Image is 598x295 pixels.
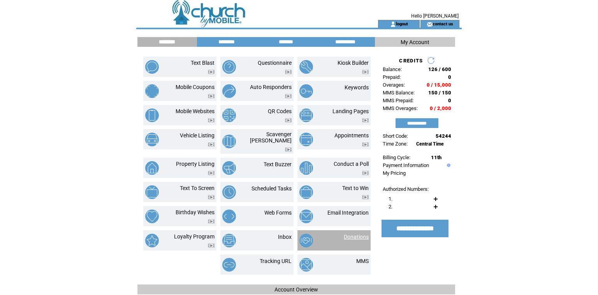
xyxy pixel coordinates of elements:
[338,60,369,66] a: Kiosk Builder
[430,105,451,111] span: 0 / 2,000
[383,170,406,176] a: My Pricing
[416,141,444,147] span: Central Time
[174,233,215,240] a: Loyalty Program
[389,204,392,210] span: 2.
[383,105,418,111] span: MMS Overages:
[389,196,392,202] span: 1.
[222,135,236,148] img: scavenger-hunt.png
[362,142,369,147] img: video.png
[448,74,451,80] span: 0
[285,94,292,98] img: video.png
[176,161,215,167] a: Property Listing
[299,108,313,122] img: landing-pages.png
[208,243,215,248] img: video.png
[145,84,159,98] img: mobile-coupons.png
[428,90,451,96] span: 150 / 150
[383,186,429,192] span: Authorized Numbers:
[401,39,429,45] span: My Account
[436,133,451,139] span: 54244
[383,82,405,88] span: Overages:
[145,234,159,247] img: loyalty-program.png
[208,118,215,123] img: video.png
[145,210,159,223] img: birthday-wishes.png
[222,161,236,175] img: text-buzzer.png
[396,21,408,26] a: logout
[285,118,292,123] img: video.png
[427,21,433,27] img: contact_us_icon.gif
[448,98,451,103] span: 0
[176,209,215,215] a: Birthday Wishes
[260,258,292,264] a: Tracking URL
[180,185,215,191] a: Text To Screen
[362,118,369,123] img: video.png
[145,108,159,122] img: mobile-websites.png
[299,161,313,175] img: conduct-a-poll.png
[362,70,369,74] img: video.png
[383,98,413,103] span: MMS Prepaid:
[222,185,236,199] img: scheduled-tasks.png
[299,185,313,199] img: text-to-win.png
[334,161,369,167] a: Conduct a Poll
[299,258,313,272] img: mms.png
[383,90,415,96] span: MMS Balance:
[433,21,453,26] a: contact us
[285,70,292,74] img: video.png
[431,155,441,160] span: 11th
[383,66,402,72] span: Balance:
[222,210,236,223] img: web-forms.png
[428,66,451,72] span: 126 / 600
[145,133,159,146] img: vehicle-listing.png
[299,133,313,146] img: appointments.png
[299,210,313,223] img: email-integration.png
[258,60,292,66] a: Questionnaire
[180,132,215,139] a: Vehicle Listing
[250,131,292,144] a: Scavenger [PERSON_NAME]
[208,94,215,98] img: video.png
[278,234,292,240] a: Inbox
[222,84,236,98] img: auto-responders.png
[342,185,369,191] a: Text to Win
[145,161,159,175] img: property-listing.png
[345,84,369,91] a: Keywords
[264,161,292,167] a: Text Buzzer
[208,171,215,175] img: video.png
[445,163,450,167] img: help.gif
[356,258,369,264] a: MMS
[299,84,313,98] img: keywords.png
[208,195,215,199] img: video.png
[299,60,313,74] img: kiosk-builder.png
[332,108,369,114] a: Landing Pages
[208,70,215,74] img: video.png
[411,13,459,19] span: Hello [PERSON_NAME]
[145,60,159,74] img: text-blast.png
[383,141,408,147] span: Time Zone:
[362,171,369,175] img: video.png
[383,133,408,139] span: Short Code:
[176,108,215,114] a: Mobile Websites
[334,132,369,139] a: Appointments
[274,286,318,293] span: Account Overview
[208,219,215,224] img: video.png
[383,74,401,80] span: Prepaid:
[383,162,429,168] a: Payment Information
[427,82,451,88] span: 0 / 15,000
[344,234,369,240] a: Donations
[299,234,313,247] img: donations.png
[390,21,396,27] img: account_icon.gif
[191,60,215,66] a: Text Blast
[399,58,423,64] span: CREDITS
[222,258,236,272] img: tracking-url.png
[145,185,159,199] img: text-to-screen.png
[383,155,410,160] span: Billing Cycle:
[252,185,292,192] a: Scheduled Tasks
[222,108,236,122] img: qr-codes.png
[327,210,369,216] a: Email Integration
[285,147,292,152] img: video.png
[362,195,369,199] img: video.png
[268,108,292,114] a: QR Codes
[208,142,215,147] img: video.png
[176,84,215,90] a: Mobile Coupons
[264,210,292,216] a: Web Forms
[250,84,292,90] a: Auto Responders
[222,234,236,247] img: inbox.png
